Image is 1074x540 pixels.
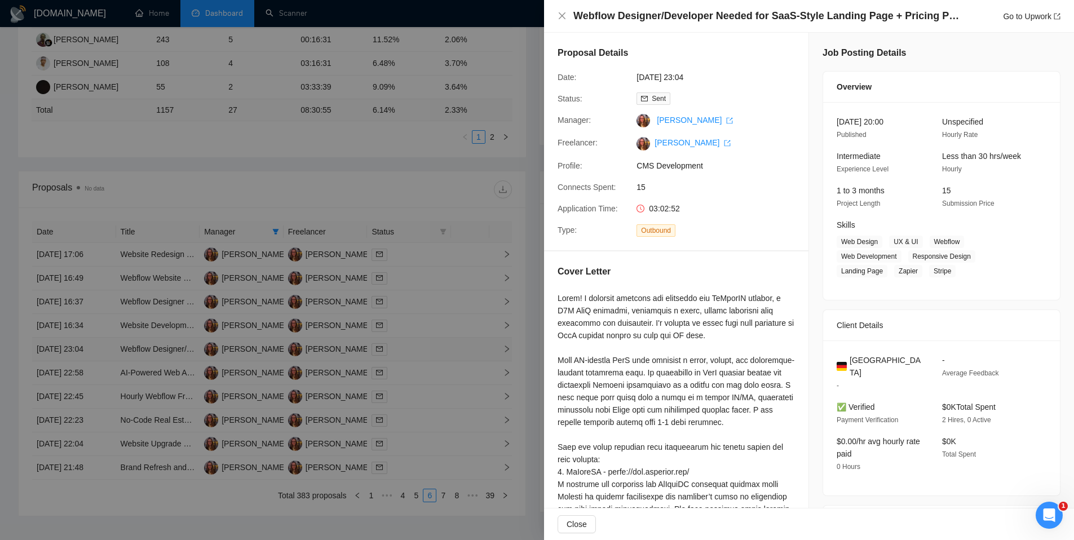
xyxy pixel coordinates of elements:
[558,161,582,170] span: Profile:
[942,117,983,126] span: Unspecified
[558,11,567,20] span: close
[942,165,962,173] span: Hourly
[558,265,611,278] h5: Cover Letter
[573,9,962,23] h4: Webflow Designer/Developer Needed for SaaS‑Style Landing Page + Pricing Page
[837,250,901,263] span: Web Development
[908,250,975,263] span: Responsive Design
[726,117,733,124] span: export
[724,140,731,147] span: export
[850,354,924,379] span: [GEOGRAPHIC_DATA]
[942,152,1021,161] span: Less than 30 hrs/week
[942,437,956,446] span: $0K
[889,236,922,248] span: UX & UI
[837,117,883,126] span: [DATE] 20:00
[942,356,945,365] span: -
[558,116,591,125] span: Manager:
[558,46,628,60] h5: Proposal Details
[558,94,582,103] span: Status:
[837,236,882,248] span: Web Design
[837,186,885,195] span: 1 to 3 months
[837,131,867,139] span: Published
[837,463,860,471] span: 0 Hours
[837,81,872,93] span: Overview
[942,186,951,195] span: 15
[558,204,618,213] span: Application Time:
[930,236,965,248] span: Webflow
[837,382,839,389] span: -
[637,224,675,237] span: Outbound
[942,200,995,207] span: Submission Price
[837,165,889,173] span: Experience Level
[837,360,847,373] img: 🇩🇪
[837,265,887,277] span: Landing Page
[641,95,648,102] span: mail
[894,265,922,277] span: Zapier
[837,402,875,411] span: ✅ Verified
[649,204,680,213] span: 03:02:52
[837,506,1046,536] div: Job Description
[652,95,666,103] span: Sent
[837,200,880,207] span: Project Length
[657,116,733,125] a: [PERSON_NAME] export
[558,225,577,234] span: Type:
[637,160,806,172] span: CMS Development
[558,183,616,192] span: Connects Spent:
[837,310,1046,340] div: Client Details
[837,220,855,229] span: Skills
[558,11,567,21] button: Close
[1003,12,1060,21] a: Go to Upworkexport
[837,416,898,424] span: Payment Verification
[637,181,806,193] span: 15
[558,515,596,533] button: Close
[837,152,881,161] span: Intermediate
[837,437,920,458] span: $0.00/hr avg hourly rate paid
[823,46,906,60] h5: Job Posting Details
[637,137,650,151] img: c1xRnegLkuPsvVQOHOKQlsB0vS8KMxNpSX6MIGOJxk8De7R92xrB-FEDCSaaPtM3Fc
[567,518,587,530] span: Close
[655,138,731,147] a: [PERSON_NAME] export
[929,265,956,277] span: Stripe
[942,369,999,377] span: Average Feedback
[942,131,978,139] span: Hourly Rate
[942,416,991,424] span: 2 Hires, 0 Active
[942,450,976,458] span: Total Spent
[637,205,644,213] span: clock-circle
[1059,502,1068,511] span: 1
[942,402,996,411] span: $0K Total Spent
[558,138,598,147] span: Freelancer:
[1054,13,1060,20] span: export
[637,71,806,83] span: [DATE] 23:04
[1036,502,1063,529] iframe: Intercom live chat
[558,73,576,82] span: Date:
